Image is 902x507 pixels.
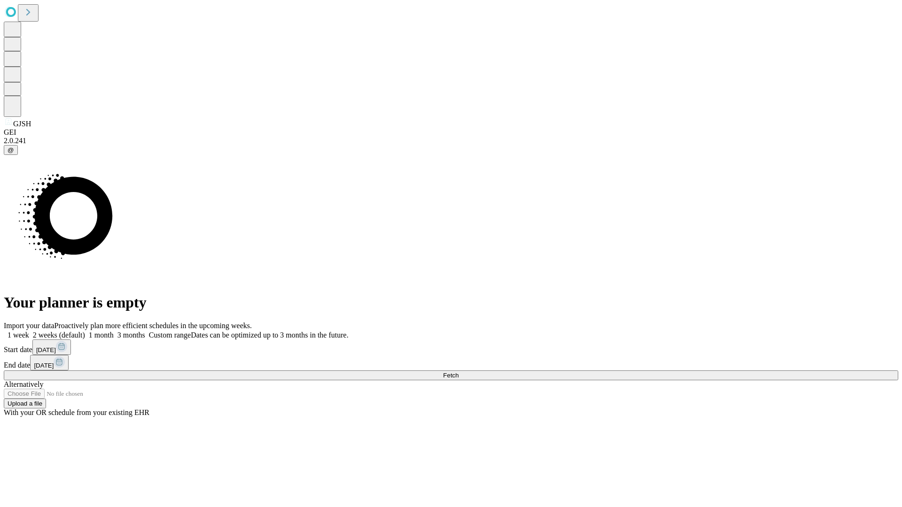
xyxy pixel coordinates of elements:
span: 3 months [117,331,145,339]
span: With your OR schedule from your existing EHR [4,408,149,416]
button: @ [4,145,18,155]
h1: Your planner is empty [4,294,898,311]
span: Proactively plan more efficient schedules in the upcoming weeks. [54,322,252,330]
span: [DATE] [36,346,56,353]
span: @ [8,146,14,154]
span: Fetch [443,372,459,379]
button: [DATE] [32,339,71,355]
div: 2.0.241 [4,137,898,145]
span: GJSH [13,120,31,128]
div: End date [4,355,898,370]
button: Upload a file [4,399,46,408]
span: 1 month [89,331,114,339]
span: Custom range [149,331,191,339]
span: 1 week [8,331,29,339]
span: 2 weeks (default) [33,331,85,339]
button: Fetch [4,370,898,380]
span: Alternatively [4,380,43,388]
span: [DATE] [34,362,54,369]
div: Start date [4,339,898,355]
button: [DATE] [30,355,69,370]
div: GEI [4,128,898,137]
span: Dates can be optimized up to 3 months in the future. [191,331,348,339]
span: Import your data [4,322,54,330]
